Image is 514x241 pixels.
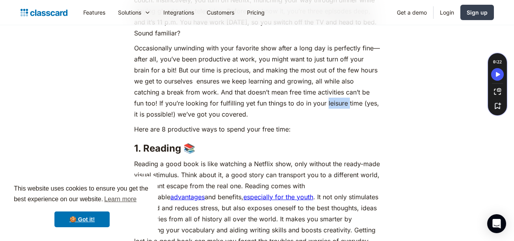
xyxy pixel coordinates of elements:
p: Here are 8 productive ways to spend your free time: [134,124,380,135]
a: Login [434,4,460,21]
strong: 1. Reading 📚 [134,143,195,154]
a: learn more about cookies [103,193,138,205]
a: Get a demo [391,4,433,21]
div: cookieconsent [6,176,158,235]
h3: ‍ [134,143,380,154]
a: Sign up [460,5,494,20]
a: Customers [200,4,241,21]
div: Solutions [112,4,157,21]
span: This website uses cookies to ensure you get the best experience on our website. [14,184,150,205]
a: advantages [170,193,205,201]
a: home [21,7,67,18]
a: especially for the youth [243,193,313,201]
div: Open Intercom Messenger [487,214,506,233]
p: Occasionally unwinding with your favorite show after a long day is perfectly fine—after all, you’... [134,43,380,120]
a: Pricing [241,4,271,21]
div: Sign up [467,8,488,17]
div: Solutions [118,8,141,17]
a: dismiss cookie message [54,211,110,227]
a: Integrations [157,4,200,21]
a: Features [77,4,112,21]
